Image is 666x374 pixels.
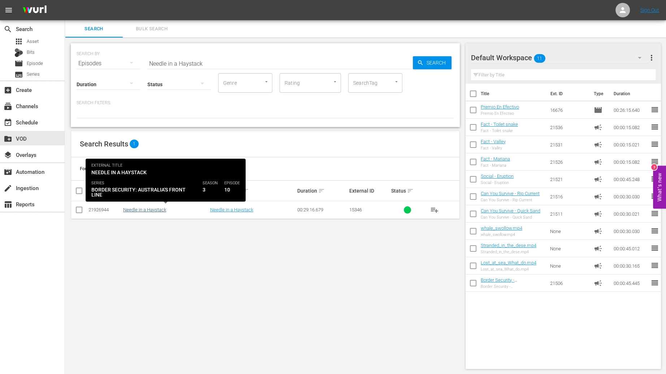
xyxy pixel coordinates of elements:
a: Premio En Efectivo [481,104,519,110]
th: Title [481,84,546,104]
span: reorder [650,140,659,149]
span: Asset [14,37,23,46]
div: ID [88,188,121,194]
span: reorder [650,175,659,183]
div: Social - Eruption [481,180,514,185]
span: Ad [593,210,602,218]
span: reorder [650,261,659,270]
span: Ad [593,192,602,201]
a: Fact - Valley [481,139,506,144]
button: more_vert [647,49,656,66]
span: Found 1 episodes sorted by: relevance [80,166,156,171]
span: Episode [27,60,43,67]
td: 21511 [547,205,591,223]
td: None [547,240,591,257]
span: Episode [593,106,602,114]
div: Internal Title [123,186,208,195]
span: 15346 [349,207,362,212]
a: Can You Survive - Rip Current [481,191,540,196]
td: 00:00:45.012 [610,240,650,257]
span: Automation [4,168,12,176]
p: Search Filters: [77,100,454,106]
span: Ad [593,244,602,253]
td: 16676 [547,101,591,119]
div: External ID [349,188,389,194]
span: reorder [650,192,659,201]
a: Stranded_in_the_dese.mp4 [481,243,536,248]
a: Can You Survive - Quick Sand [481,208,540,214]
div: Fact - Mariana [481,163,510,168]
td: 00:00:15.021 [610,136,650,153]
span: sort [318,188,325,194]
td: 00:00:30.030 [610,223,650,240]
div: 00:29:16.679 [297,207,347,212]
span: Ad [593,158,602,166]
span: reorder [650,157,659,166]
span: reorder [650,244,659,252]
span: menu [4,6,13,14]
span: reorder [650,226,659,235]
div: Stranded_in_the_dese.mp4 [481,250,536,254]
td: 00:00:30.165 [610,257,650,274]
span: reorder [650,278,659,287]
span: Series [14,70,23,79]
td: 21521 [547,171,591,188]
span: Channels [4,102,12,111]
span: sort [242,188,249,194]
td: 21516 [547,188,591,205]
a: Social - Eruption [481,173,514,179]
span: reorder [650,209,659,218]
td: 00:00:45.248 [610,171,650,188]
span: Ad [593,140,602,149]
div: whale_swollow.mp4 [481,232,522,237]
td: 00:00:30.021 [610,205,650,223]
button: Open Feedback Widget [653,166,666,208]
span: playlist_add [430,206,439,214]
div: 3 [651,164,657,170]
span: 11 [534,51,545,66]
img: ans4CAIJ8jUAAAAAAAAAAAAAAAAAAAAAAAAgQb4GAAAAAAAAAAAAAAAAAAAAAAAAJMjXAAAAAAAAAAAAAAAAAAAAAAAAgAT5G... [17,2,52,19]
td: 00:00:15.082 [610,153,650,171]
div: Can You Survive - Quick Sand [481,215,540,220]
span: Schedule [4,118,12,127]
td: 21531 [547,136,591,153]
button: Search [413,56,451,69]
a: Needle in a Haystack [123,207,166,212]
div: Default Workspace [471,48,648,68]
div: Border Security - [GEOGRAPHIC_DATA] - Flyback [481,284,544,289]
td: 21506 [547,274,591,292]
td: 00:26:15.640 [610,101,650,119]
span: Create [4,86,12,94]
a: Fact - Toilet snake [481,122,518,127]
div: Lost_at_sea_What_do.mp4 [481,267,536,272]
div: Can You Survive - Rip Current [481,198,540,202]
span: Episode [14,59,23,68]
td: 00:00:45.445 [610,274,650,292]
a: Border Security - [GEOGRAPHIC_DATA] - Flyback [481,277,544,288]
span: Search Results [80,140,128,148]
div: 21926944 [88,207,121,212]
span: Ad [593,175,602,184]
button: playlist_add [426,201,443,219]
span: Search [424,56,451,69]
div: Bits [14,48,23,57]
td: 21536 [547,119,591,136]
span: reorder [650,123,659,131]
div: Premio En Efectivo [481,111,519,116]
div: External Title [210,186,295,195]
a: Lost_at_sea_What_do.mp4 [481,260,536,265]
td: None [547,257,591,274]
span: more_vert [647,53,656,62]
span: Ad [593,279,602,287]
a: Fact - Mariana [481,156,510,162]
span: Ad [593,261,602,270]
span: 1 [130,140,139,148]
td: None [547,223,591,240]
div: Status [391,186,424,195]
td: 00:00:15.082 [610,119,650,136]
button: Open [263,78,270,85]
th: Type [589,84,609,104]
div: Episodes [77,53,140,74]
button: Open [393,78,400,85]
a: Sign Out [640,7,659,13]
